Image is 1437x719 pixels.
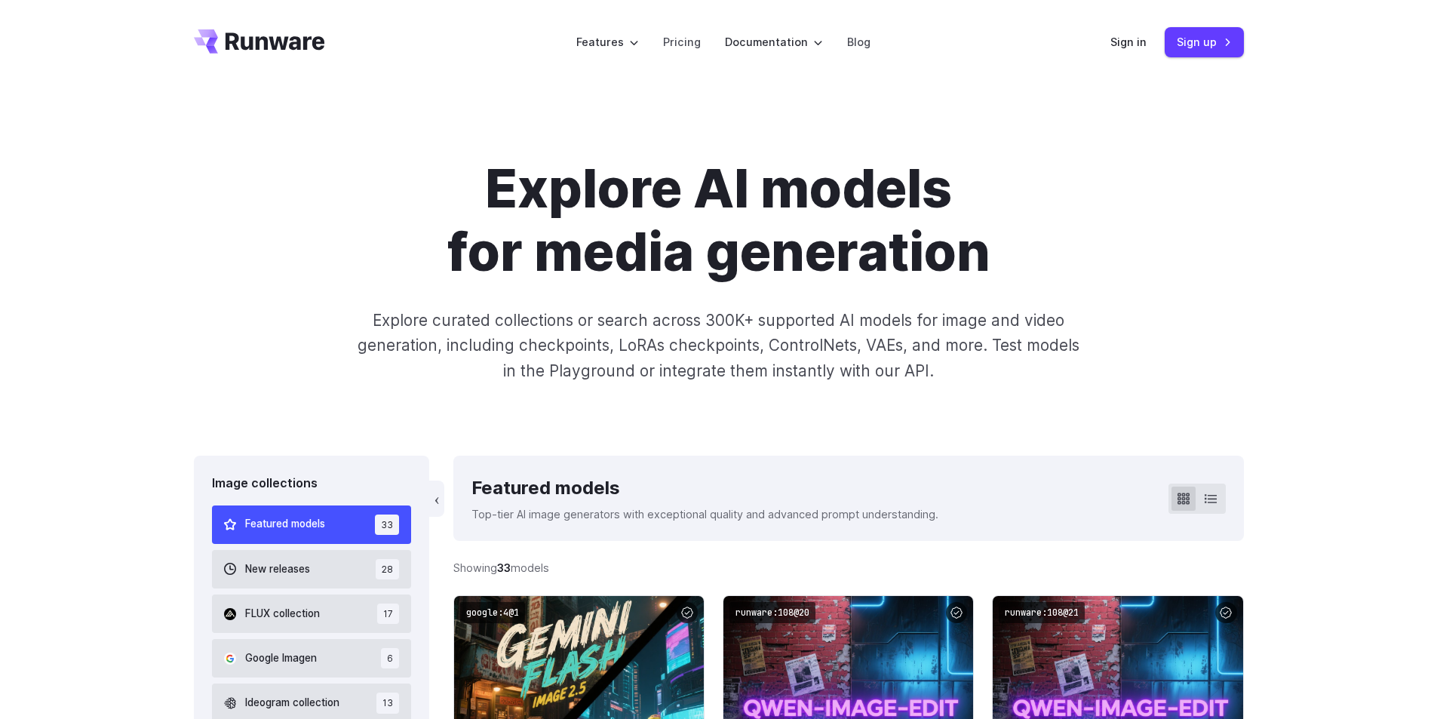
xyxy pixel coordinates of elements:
[377,604,399,624] span: 17
[429,481,444,517] button: ‹
[299,157,1139,284] h1: Explore AI models for media generation
[376,559,399,579] span: 28
[999,602,1085,624] code: runware:108@21
[245,561,310,578] span: New releases
[375,515,399,535] span: 33
[376,693,399,713] span: 13
[245,516,325,533] span: Featured models
[729,602,815,624] code: runware:108@20
[212,474,412,493] div: Image collections
[381,648,399,668] span: 6
[245,606,320,622] span: FLUX collection
[212,595,412,633] button: FLUX collection 17
[245,650,317,667] span: Google Imagen
[847,33,870,51] a: Blog
[212,505,412,544] button: Featured models 33
[245,695,339,711] span: Ideogram collection
[576,33,639,51] label: Features
[497,561,511,574] strong: 33
[725,33,823,51] label: Documentation
[460,602,525,624] code: google:4@1
[1165,27,1244,57] a: Sign up
[453,559,549,576] div: Showing models
[212,639,412,678] button: Google Imagen 6
[471,474,938,502] div: Featured models
[1110,33,1147,51] a: Sign in
[471,505,938,523] p: Top-tier AI image generators with exceptional quality and advanced prompt understanding.
[194,29,325,54] a: Go to /
[663,33,701,51] a: Pricing
[212,550,412,588] button: New releases 28
[351,308,1085,383] p: Explore curated collections or search across 300K+ supported AI models for image and video genera...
